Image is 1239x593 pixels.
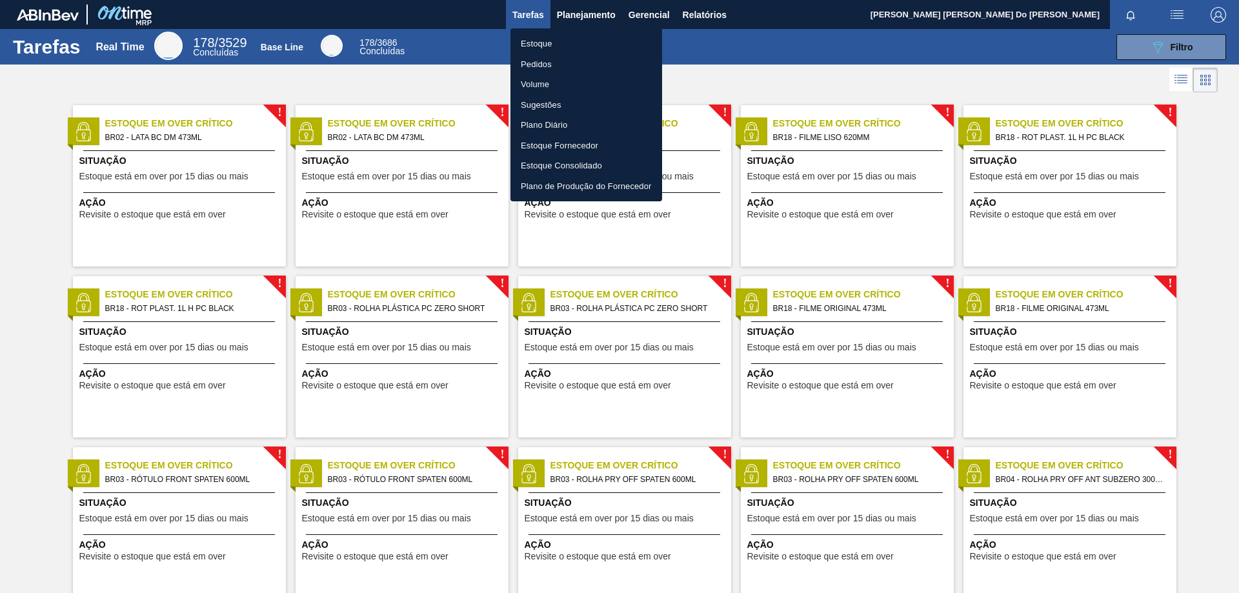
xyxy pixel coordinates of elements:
a: Estoque [510,34,662,54]
a: Plano Diário [510,115,662,136]
a: Estoque Consolidado [510,156,662,176]
a: Estoque Fornecedor [510,136,662,156]
a: Volume [510,74,662,95]
a: Pedidos [510,54,662,75]
a: Sugestões [510,95,662,116]
a: Plano de Produção do Fornecedor [510,176,662,197]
